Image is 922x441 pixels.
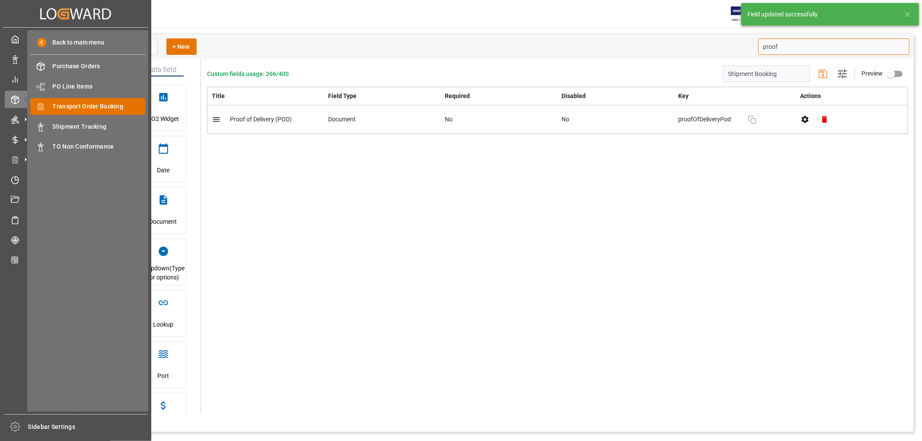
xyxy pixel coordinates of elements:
[558,87,674,105] th: Disabled
[30,58,145,75] a: Purchase Orders
[153,313,173,336] span: Lookup
[46,38,105,47] span: Back to main menu
[5,191,147,208] a: Document Management
[30,78,145,95] a: PO Line Items
[53,62,146,71] span: Purchase Orders
[5,31,147,48] a: My Cockpit
[5,251,147,268] a: CO2 Calculator
[324,87,441,105] th: Field Type
[140,261,186,285] span: Dropdown(Type for options)
[157,159,169,182] span: Date
[5,71,147,88] a: My Reports
[731,6,761,22] img: Exertis%20JAM%20-%20Email%20Logo.jpg_1722504956.jpg
[441,105,558,134] td: No
[207,87,324,105] th: Title
[441,87,558,105] th: Required
[53,82,146,91] span: PO Line Items
[166,38,197,55] button: + New
[329,115,437,124] div: Document
[5,171,147,188] a: Timeslot Management V2
[861,70,883,77] span: Preview
[53,102,146,111] span: Transport Order Booking
[28,422,148,431] span: Sidebar Settings
[207,105,908,134] tr: Proof of Delivery (POD)DocumentNoNoproofOfDeliveryPod
[5,211,147,228] a: Sailing Schedules
[747,10,896,19] div: Field updated successfully
[5,232,147,248] a: Tracking Shipment
[723,66,810,82] input: Enter schema title
[53,122,146,131] span: Shipment Tracking
[758,38,909,55] input: Search for key/title
[157,364,169,387] span: Port
[791,87,908,105] th: Actions
[679,115,739,124] span: proofOfDeliveryPod
[558,105,674,134] td: No
[150,210,177,233] span: Document
[147,107,179,130] span: CO2 Widget
[30,138,145,155] a: TO Non Conformance
[30,118,145,135] a: Shipment Tracking
[207,70,289,79] span: Custom fields usage: 266/400
[30,98,145,115] a: Transport Order Booking
[674,87,791,105] th: Key
[5,51,147,67] a: Data Management
[53,142,146,151] span: TO Non Conformance
[230,116,292,123] span: Proof of Delivery (POD)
